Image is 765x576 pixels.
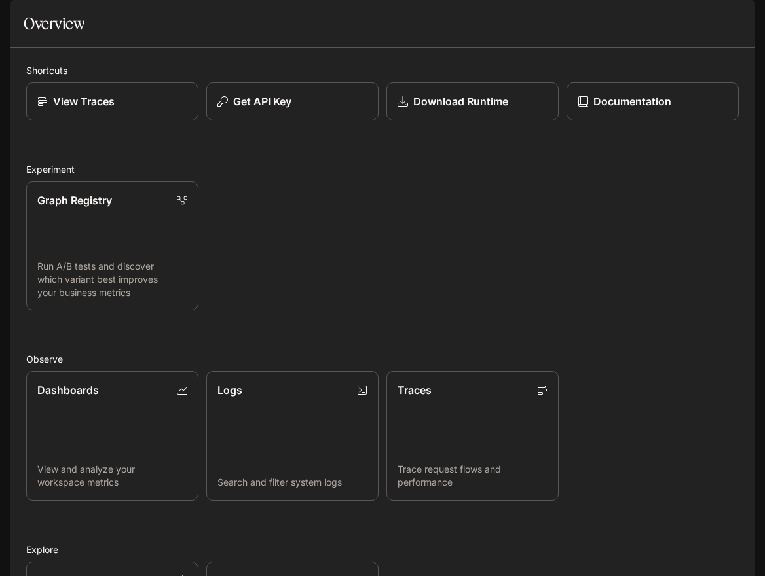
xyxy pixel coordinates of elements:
p: Dashboards [37,382,99,398]
p: View and analyze your workspace metrics [37,463,187,489]
a: Graph RegistryRun A/B tests and discover which variant best improves your business metrics [26,181,198,310]
a: TracesTrace request flows and performance [386,371,559,500]
p: Traces [398,382,432,398]
a: DashboardsView and analyze your workspace metrics [26,371,198,500]
button: Get API Key [206,82,379,120]
p: View Traces [53,94,115,109]
h2: Observe [26,352,739,366]
a: Download Runtime [386,82,559,120]
p: Logs [217,382,242,398]
p: Search and filter system logs [217,476,367,489]
p: Documentation [593,94,671,109]
p: Graph Registry [37,192,112,208]
h2: Experiment [26,162,739,176]
p: Download Runtime [413,94,508,109]
h1: Overview [24,10,84,37]
p: Trace request flows and performance [398,463,548,489]
p: Run A/B tests and discover which variant best improves your business metrics [37,260,187,299]
p: Get API Key [233,94,291,109]
a: Documentation [567,82,739,120]
h2: Shortcuts [26,63,739,77]
button: open drawer [10,7,33,30]
h2: Explore [26,543,739,556]
a: LogsSearch and filter system logs [206,371,379,500]
a: View Traces [26,82,198,120]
